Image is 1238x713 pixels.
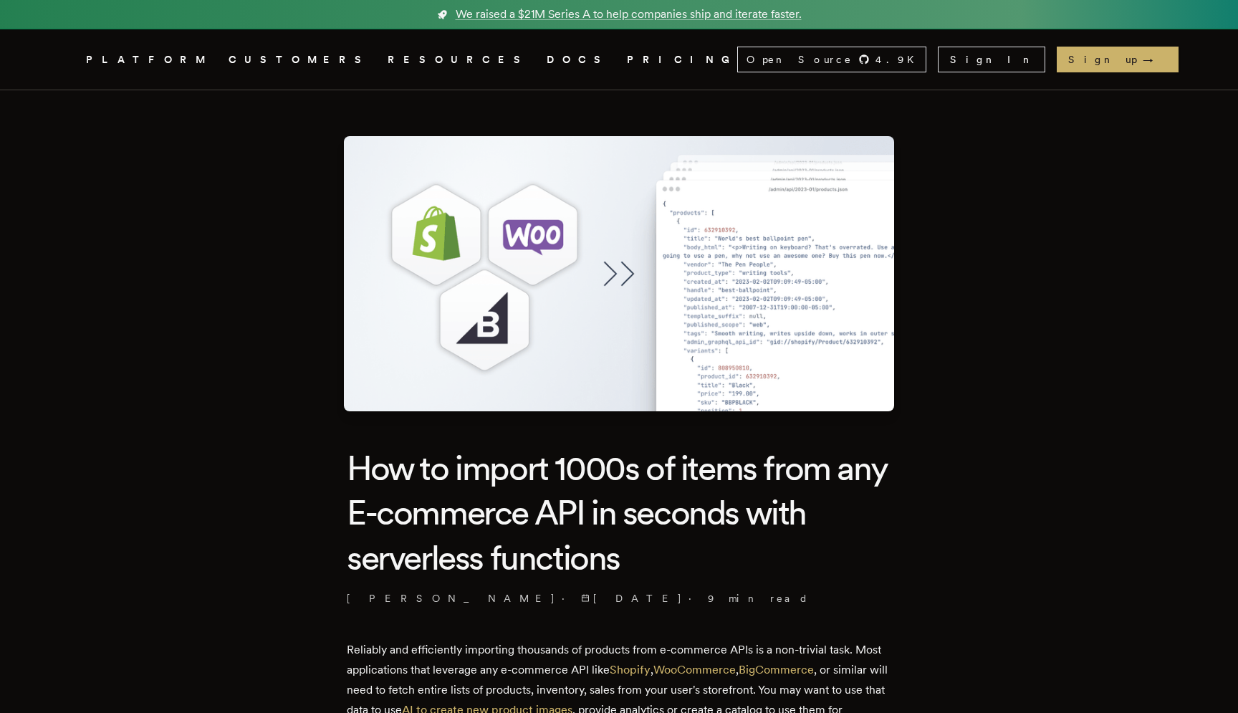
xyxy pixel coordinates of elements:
a: DOCS [547,51,610,69]
a: WooCommerce [653,663,736,676]
span: Open Source [747,52,853,67]
span: [DATE] [581,591,683,606]
a: Sign up [1057,47,1179,72]
span: 9 min read [708,591,809,606]
a: PRICING [627,51,737,69]
a: Shopify [610,663,651,676]
a: [PERSON_NAME] [347,591,556,606]
nav: Global [46,29,1192,90]
span: 4.9 K [875,52,923,67]
span: We raised a $21M Series A to help companies ship and iterate faster. [456,6,802,23]
a: Sign In [938,47,1045,72]
a: BigCommerce [739,663,814,676]
span: → [1143,52,1167,67]
p: · · [347,591,891,606]
button: PLATFORM [86,51,211,69]
h1: How to import 1000s of items from any E-commerce API in seconds with serverless functions [347,446,891,580]
button: RESOURCES [388,51,529,69]
a: CUSTOMERS [229,51,370,69]
img: Featured image for How to import 1000s of items from any E-commerce API in seconds with serverles... [344,136,894,411]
